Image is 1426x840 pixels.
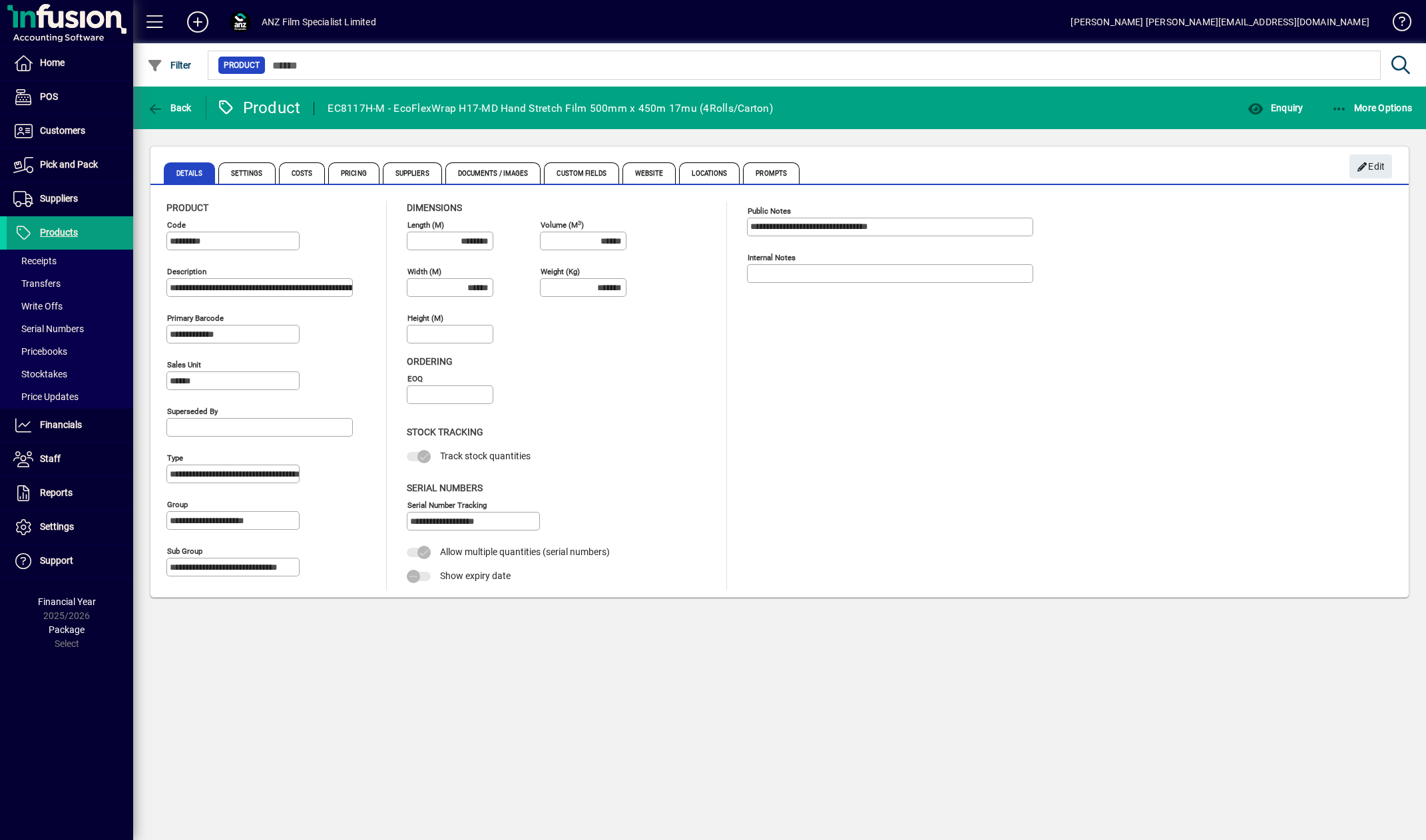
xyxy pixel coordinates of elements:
a: Knowledge Base [1383,3,1409,46]
span: Pricing [328,162,379,184]
span: Product [224,59,260,72]
a: Price Updates [7,385,133,408]
mat-label: Length (m) [407,220,444,230]
mat-label: Serial Number tracking [407,500,487,509]
span: Receipts [13,256,57,266]
span: Serial Numbers [13,323,84,334]
span: Support [40,555,73,566]
mat-label: Weight (Kg) [541,267,580,276]
a: Pick and Pack [7,148,133,182]
span: Back [147,103,192,113]
span: Customers [40,125,85,136]
a: Transfers [7,272,133,295]
a: Pricebooks [7,340,133,363]
sup: 3 [578,219,581,226]
span: Locations [679,162,740,184]
mat-label: Primary barcode [167,314,224,323]
span: Details [164,162,215,184]
span: Documents / Images [445,162,541,184]
mat-label: Width (m) [407,267,441,276]
span: Allow multiple quantities (serial numbers) [440,546,610,557]
span: Suppliers [40,193,78,204]
button: More Options [1328,96,1416,120]
span: POS [40,91,58,102]
span: Stock Tracking [407,427,483,437]
span: Enquiry [1248,103,1303,113]
button: Back [144,96,195,120]
a: Financials [7,409,133,442]
a: Support [7,544,133,578]
mat-label: Superseded by [167,407,218,416]
app-page-header-button: Back [133,96,206,120]
span: Product [166,202,208,213]
a: Write Offs [7,295,133,317]
span: Financial Year [38,596,96,607]
a: Home [7,47,133,80]
div: [PERSON_NAME] [PERSON_NAME][EMAIL_ADDRESS][DOMAIN_NAME] [1070,11,1369,33]
div: EC8117H-M - EcoFlexWrap H17-MD Hand Stretch Film 500mm x 450m 17mu (4Rolls/Carton) [328,98,773,119]
span: Financials [40,419,82,430]
span: Transfers [13,278,61,289]
mat-label: Type [167,453,183,463]
span: Pricebooks [13,346,67,357]
button: Edit [1349,154,1392,178]
span: Stocktakes [13,369,67,379]
span: Costs [279,162,326,184]
button: Profile [219,10,262,34]
a: Staff [7,443,133,476]
span: Price Updates [13,391,79,402]
span: Edit [1357,156,1385,178]
span: Ordering [407,356,453,367]
span: Pick and Pack [40,159,98,170]
div: Product [216,97,301,118]
mat-label: Volume (m ) [541,220,584,230]
span: Track stock quantities [440,451,531,461]
span: Settings [40,521,74,532]
div: ANZ Film Specialist Limited [262,11,376,33]
button: Add [176,10,219,34]
mat-label: Group [167,500,188,509]
a: POS [7,81,133,114]
span: Website [622,162,676,184]
a: Settings [7,511,133,544]
span: Home [40,57,65,68]
a: Suppliers [7,182,133,216]
mat-label: Height (m) [407,314,443,323]
span: Show expiry date [440,570,511,581]
span: Prompts [743,162,800,184]
a: Stocktakes [7,363,133,385]
span: Suppliers [383,162,442,184]
a: Customers [7,114,133,148]
span: Reports [40,487,73,498]
button: Enquiry [1244,96,1306,120]
span: Package [49,624,85,635]
span: More Options [1331,103,1413,113]
span: Custom Fields [544,162,618,184]
button: Filter [144,53,195,77]
a: Reports [7,477,133,510]
span: Staff [40,453,61,464]
span: Dimensions [407,202,462,213]
a: Serial Numbers [7,317,133,340]
mat-label: Description [167,267,206,276]
mat-label: Sales unit [167,360,201,369]
span: Write Offs [13,301,63,312]
span: Settings [218,162,276,184]
mat-label: EOQ [407,374,423,383]
mat-label: Sub group [167,546,202,556]
mat-label: Code [167,220,186,230]
mat-label: Public Notes [748,206,791,216]
span: Products [40,227,78,238]
span: Serial Numbers [407,483,483,493]
mat-label: Internal Notes [748,253,796,262]
span: Filter [147,60,192,71]
a: Receipts [7,250,133,272]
